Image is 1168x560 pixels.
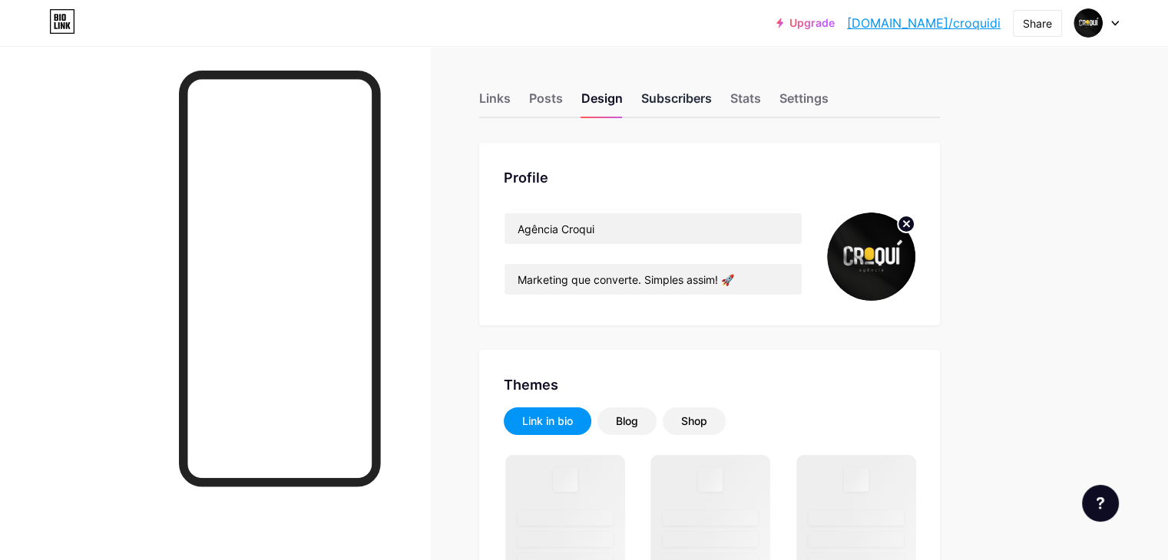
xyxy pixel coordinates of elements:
img: Croqui Digital [1074,8,1103,38]
input: Name [505,213,802,244]
div: Themes [504,374,915,395]
div: Links [479,89,511,117]
div: Link in bio [522,413,573,429]
div: Settings [779,89,829,117]
div: Share [1023,15,1052,31]
div: Subscribers [641,89,712,117]
div: Shop [681,413,707,429]
div: Profile [504,167,915,188]
div: Blog [616,413,638,429]
div: Stats [730,89,761,117]
a: Upgrade [776,17,835,29]
input: Bio [505,264,802,295]
div: Posts [529,89,563,117]
a: [DOMAIN_NAME]/croquidi [847,14,1001,32]
img: Croqui Digital [827,212,915,301]
div: Design [581,89,623,117]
